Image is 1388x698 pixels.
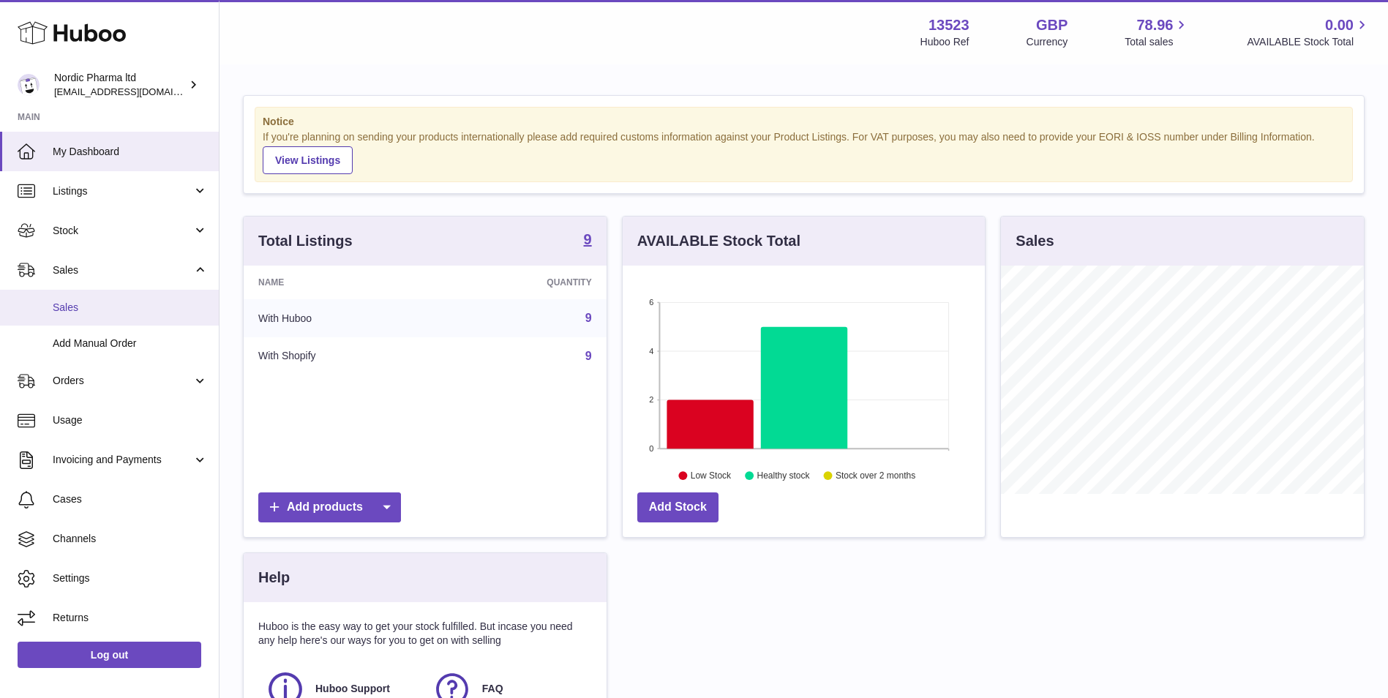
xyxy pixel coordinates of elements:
text: Stock over 2 months [836,470,915,481]
text: 0 [649,444,653,453]
span: Listings [53,184,192,198]
td: With Huboo [244,299,439,337]
span: Channels [53,532,208,546]
span: Add Manual Order [53,337,208,350]
a: 9 [585,312,592,324]
div: Nordic Pharma ltd [54,71,186,99]
text: Low Stock [691,470,732,481]
a: Log out [18,642,201,668]
strong: 9 [584,232,592,247]
div: If you're planning on sending your products internationally please add required customs informati... [263,130,1345,174]
span: AVAILABLE Stock Total [1247,35,1370,49]
a: 0.00 AVAILABLE Stock Total [1247,15,1370,49]
img: chika.alabi@nordicpharma.com [18,74,40,96]
span: Huboo Support [315,682,390,696]
a: 78.96 Total sales [1125,15,1190,49]
a: 9 [585,350,592,362]
span: Orders [53,374,192,388]
span: Sales [53,301,208,315]
span: 0.00 [1325,15,1354,35]
a: 9 [584,232,592,249]
span: My Dashboard [53,145,208,159]
strong: Notice [263,115,1345,129]
span: Returns [53,611,208,625]
a: Add products [258,492,401,522]
th: Quantity [439,266,606,299]
span: 78.96 [1136,15,1173,35]
span: Invoicing and Payments [53,453,192,467]
text: Healthy stock [757,470,810,481]
span: Total sales [1125,35,1190,49]
span: Stock [53,224,192,238]
h3: AVAILABLE Stock Total [637,231,800,251]
text: 4 [649,347,653,356]
a: View Listings [263,146,353,174]
th: Name [244,266,439,299]
span: Settings [53,571,208,585]
p: Huboo is the easy way to get your stock fulfilled. But incase you need any help here's our ways f... [258,620,592,648]
a: Add Stock [637,492,719,522]
h3: Help [258,568,290,588]
span: FAQ [482,682,503,696]
div: Currency [1027,35,1068,49]
strong: 13523 [929,15,969,35]
h3: Total Listings [258,231,353,251]
strong: GBP [1036,15,1068,35]
span: [EMAIL_ADDRESS][DOMAIN_NAME] [54,86,215,97]
div: Huboo Ref [920,35,969,49]
span: Usage [53,413,208,427]
text: 6 [649,298,653,307]
text: 2 [649,395,653,404]
span: Sales [53,263,192,277]
td: With Shopify [244,337,439,375]
h3: Sales [1016,231,1054,251]
span: Cases [53,492,208,506]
